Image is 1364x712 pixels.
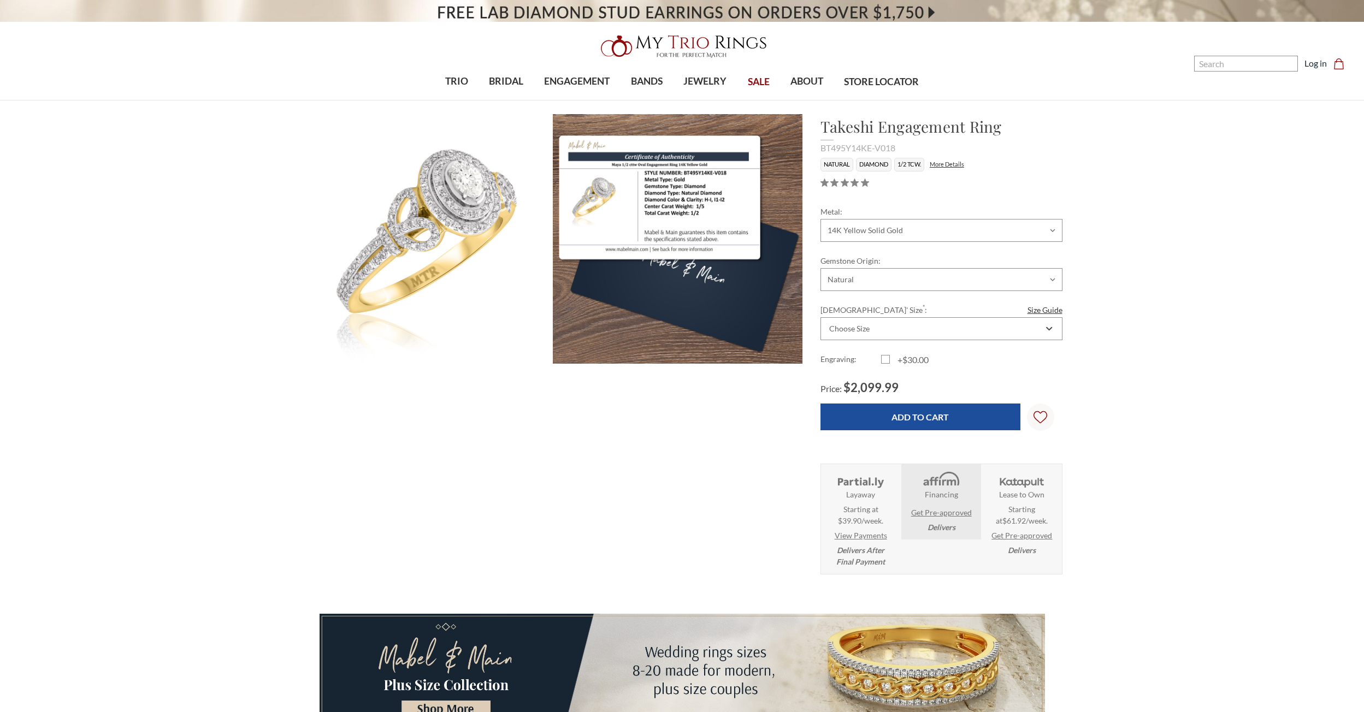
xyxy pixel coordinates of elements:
div: BT495Y14KE-V018 [820,141,1062,155]
div: Choose Size [829,324,870,333]
button: submenu toggle [501,99,512,100]
a: STORE LOCATOR [834,64,929,100]
button: submenu toggle [451,99,462,100]
span: JEWELRY [683,74,727,88]
label: Gemstone Origin: [820,255,1062,266]
span: BRIDAL [489,74,523,88]
input: Add to Cart [820,404,1020,430]
span: ENGAGEMENT [544,74,610,88]
h1: Takeshi Engagement Ring [820,115,1062,138]
img: Affirm [916,471,966,489]
a: ENGAGEMENT [534,64,620,99]
svg: cart.cart_preview [1333,58,1344,69]
em: Delivers [1008,544,1036,556]
span: $61.92/week [1002,516,1046,525]
span: $2,099.99 [843,380,899,395]
span: ABOUT [790,74,823,88]
label: [DEMOGRAPHIC_DATA]' Size : [820,304,1062,316]
a: View Payments [835,530,887,541]
li: Layaway [821,464,900,574]
li: Natural [820,158,853,171]
em: Delivers After Final Payment [836,544,885,567]
img: Takeshi 1/2 ct tw. Oval Solitaire Engagement Ring 14K Yellow Gold [553,114,802,364]
button: submenu toggle [571,99,582,100]
a: Get Pre-approved [991,530,1052,541]
em: Delivers [928,521,955,533]
span: Starting at . [985,503,1058,526]
li: 1/2 TCW. [894,158,924,171]
button: submenu toggle [700,99,711,100]
label: Metal: [820,206,1062,217]
span: BANDS [631,74,663,88]
a: SALE [737,64,780,100]
img: My Trio Rings [595,29,770,64]
span: STORE LOCATOR [844,75,919,89]
img: Layaway [835,471,886,489]
label: +$30.00 [881,353,942,366]
li: Affirm [901,464,981,540]
a: Cart with 0 items [1333,57,1351,70]
a: ABOUT [780,64,834,99]
a: Size Guide [1028,304,1062,316]
svg: Wish Lists [1034,376,1047,458]
button: submenu toggle [641,99,652,100]
li: Diamond [856,158,891,171]
li: Katapult [982,464,1061,563]
a: TRIO [435,64,479,99]
a: JEWELRY [673,64,737,99]
strong: Lease to Own [999,489,1044,500]
strong: Layaway [846,489,875,500]
img: Katapult [996,471,1047,489]
button: submenu toggle [801,99,812,100]
a: More Details [930,161,964,168]
a: Get Pre-approved [911,507,972,518]
span: TRIO [445,74,468,88]
a: Wish Lists [1027,404,1054,431]
a: Log in [1304,57,1327,70]
span: Starting at $39.90/week. [838,503,883,526]
span: SALE [748,75,770,89]
a: My Trio Rings [395,29,969,64]
div: Combobox [820,317,1062,340]
a: BANDS [621,64,673,99]
a: BRIDAL [479,64,534,99]
input: Search [1194,56,1298,72]
img: Photo of Takeshi 1/2 ct tw. Oval Solitaire Engagement Ring 14K Yellow Gold [BT495YE-V018] [303,114,552,364]
span: Price: [820,383,842,394]
label: Engraving: [820,353,881,366]
strong: Financing [925,489,958,500]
